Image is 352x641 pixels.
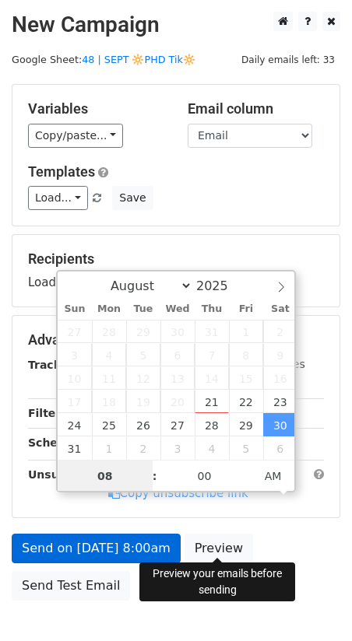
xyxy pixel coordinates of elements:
a: Copy unsubscribe link [108,486,248,500]
span: August 14, 2025 [195,366,229,390]
span: August 17, 2025 [58,390,92,413]
button: Save [112,186,153,210]
span: July 27, 2025 [58,320,92,343]
span: August 5, 2025 [126,343,160,366]
a: Preview [185,534,253,563]
span: Sun [58,304,92,314]
span: August 12, 2025 [126,366,160,390]
span: August 3, 2025 [58,343,92,366]
span: August 16, 2025 [263,366,297,390]
iframe: Chat Widget [274,566,352,641]
span: Daily emails left: 33 [236,51,340,68]
span: September 1, 2025 [92,436,126,460]
small: Google Sheet: [12,54,195,65]
strong: Schedule [28,436,84,449]
span: August 20, 2025 [160,390,195,413]
span: September 3, 2025 [160,436,195,460]
div: Preview your emails before sending [139,562,295,601]
span: September 5, 2025 [229,436,263,460]
input: Minute [157,461,252,492]
span: July 28, 2025 [92,320,126,343]
h5: Recipients [28,250,324,268]
strong: Filters [28,407,68,419]
span: August 13, 2025 [160,366,195,390]
span: August 27, 2025 [160,413,195,436]
span: Mon [92,304,126,314]
h2: New Campaign [12,12,340,38]
input: Year [192,278,248,293]
div: Loading... [28,250,324,291]
span: August 25, 2025 [92,413,126,436]
span: September 4, 2025 [195,436,229,460]
span: August 18, 2025 [92,390,126,413]
span: July 31, 2025 [195,320,229,343]
span: August 10, 2025 [58,366,92,390]
span: Tue [126,304,160,314]
span: Click to toggle [252,461,294,492]
span: August 28, 2025 [195,413,229,436]
span: August 1, 2025 [229,320,263,343]
span: September 6, 2025 [263,436,297,460]
span: : [153,461,157,492]
a: 48 | SEPT 🔆PHD Tik🔆 [82,54,195,65]
a: Load... [28,186,88,210]
a: Send on [DATE] 8:00am [12,534,181,563]
span: August 15, 2025 [229,366,263,390]
span: August 24, 2025 [58,413,92,436]
span: Thu [195,304,229,314]
span: August 26, 2025 [126,413,160,436]
span: August 4, 2025 [92,343,126,366]
h5: Variables [28,100,164,117]
a: Copy/paste... [28,124,123,148]
a: Send Test Email [12,571,130,601]
h5: Advanced [28,331,324,349]
strong: Unsubscribe [28,468,104,481]
span: Sat [263,304,297,314]
label: UTM Codes [244,356,304,373]
span: August 6, 2025 [160,343,195,366]
span: July 29, 2025 [126,320,160,343]
strong: Tracking [28,359,80,371]
input: Hour [58,461,153,492]
span: July 30, 2025 [160,320,195,343]
span: August 21, 2025 [195,390,229,413]
span: August 31, 2025 [58,436,92,460]
span: August 30, 2025 [263,413,297,436]
span: Fri [229,304,263,314]
span: August 23, 2025 [263,390,297,413]
span: August 2, 2025 [263,320,297,343]
span: August 8, 2025 [229,343,263,366]
span: August 7, 2025 [195,343,229,366]
span: Wed [160,304,195,314]
h5: Email column [188,100,324,117]
span: August 9, 2025 [263,343,297,366]
span: August 19, 2025 [126,390,160,413]
a: Templates [28,163,95,180]
span: September 2, 2025 [126,436,160,460]
span: August 11, 2025 [92,366,126,390]
span: August 29, 2025 [229,413,263,436]
span: August 22, 2025 [229,390,263,413]
a: Daily emails left: 33 [236,54,340,65]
